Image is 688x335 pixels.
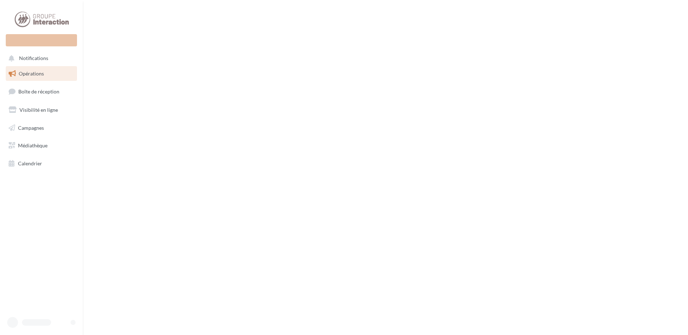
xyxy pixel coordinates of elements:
[4,102,78,118] a: Visibilité en ligne
[19,55,48,61] span: Notifications
[6,34,77,46] div: Nouvelle campagne
[4,120,78,136] a: Campagnes
[19,107,58,113] span: Visibilité en ligne
[18,142,47,148] span: Médiathèque
[4,138,78,153] a: Médiathèque
[18,160,42,166] span: Calendrier
[19,70,44,77] span: Opérations
[4,66,78,81] a: Opérations
[18,88,59,95] span: Boîte de réception
[4,156,78,171] a: Calendrier
[18,124,44,130] span: Campagnes
[4,84,78,99] a: Boîte de réception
